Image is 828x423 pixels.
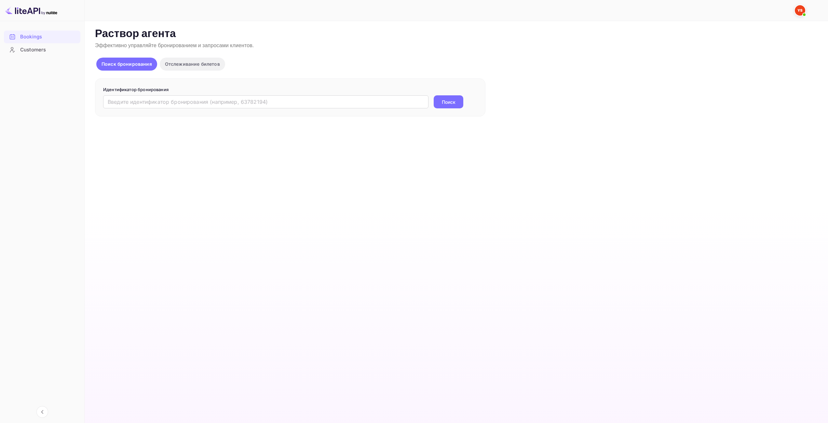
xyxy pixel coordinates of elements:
div: Bookings [20,33,77,41]
a: Customers [4,44,80,56]
ya-tr-span: Поиск [442,99,455,105]
button: Поиск [434,95,463,108]
div: Customers [20,46,77,54]
ya-tr-span: Отслеживание билетов [165,61,220,67]
img: Yandex Support [795,5,805,16]
ya-tr-span: Идентификатор бронирования [103,87,169,92]
input: Введите идентификатор бронирования (например, 63782194) [103,95,428,108]
ya-tr-span: Поиск бронирования [102,61,152,67]
ya-tr-span: Раствор агента [95,27,176,41]
a: Bookings [4,31,80,43]
img: Логотип LiteAPI [5,5,57,16]
ya-tr-span: Эффективно управляйте бронированием и запросами клиентов. [95,42,254,49]
button: Свернуть навигацию [36,406,48,418]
